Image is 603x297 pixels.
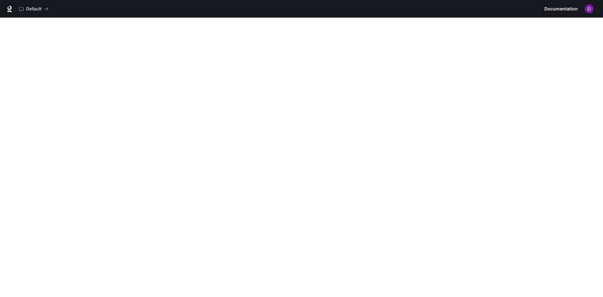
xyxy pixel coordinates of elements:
[585,4,594,13] img: User avatar
[583,3,595,15] button: User avatar
[26,6,42,12] p: Default
[16,3,51,15] button: All workspaces
[544,5,578,13] span: Documentation
[542,3,580,15] a: Documentation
